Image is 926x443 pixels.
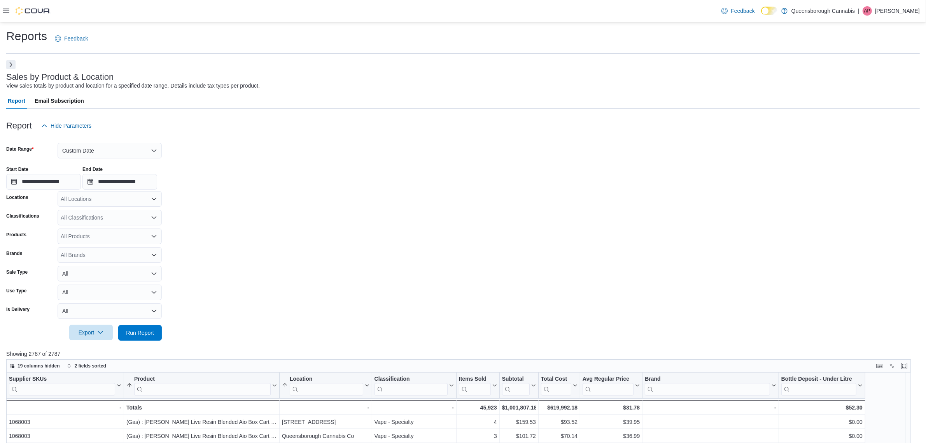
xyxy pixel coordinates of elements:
button: Open list of options [151,252,157,258]
p: [PERSON_NAME] [875,6,920,16]
div: $619,992.18 [541,403,578,412]
span: 19 columns hidden [18,363,60,369]
p: Queensborough Cannabis [791,6,855,16]
div: Supplier SKUs [9,375,115,395]
label: Classifications [6,213,39,219]
label: Use Type [6,288,26,294]
input: Dark Mode [761,7,777,15]
div: April Petrie [863,6,872,16]
button: Enter fullscreen [900,361,909,371]
div: $70.14 [541,431,578,441]
span: Email Subscription [35,93,84,109]
div: Avg Regular Price [583,375,634,395]
div: Classification [375,375,448,395]
div: Totals [126,403,277,412]
input: Press the down key to open a popover containing a calendar. [6,174,81,190]
button: All [58,266,162,281]
div: Total Cost [541,375,571,383]
div: Vape - Specialty [375,431,454,441]
h3: Sales by Product & Location [6,72,114,82]
div: - [645,403,776,412]
label: Sale Type [6,269,28,275]
label: Brands [6,250,22,257]
div: Location [290,375,363,395]
div: $31.78 [583,403,640,412]
div: $0.00 [781,431,863,441]
span: Feedback [64,35,88,42]
div: Avg Regular Price [583,375,634,383]
button: Run Report [118,325,162,341]
h1: Reports [6,28,47,44]
div: Bottle Deposit - Under Litre [781,375,856,395]
button: Product [126,375,277,395]
button: All [58,285,162,300]
label: Locations [6,194,28,200]
div: Total Cost [541,375,571,395]
div: 4 [459,417,497,427]
button: Subtotal [502,375,536,395]
span: Feedback [731,7,754,15]
div: 3 [459,431,497,441]
button: Custom Date [58,143,162,158]
div: [STREET_ADDRESS] [282,417,369,427]
div: $36.99 [583,431,640,441]
button: Open list of options [151,233,157,239]
div: (Gas) : [PERSON_NAME] Live Resin Blended Aio Box Cart (1G) [126,431,277,441]
button: Location [282,375,369,395]
span: Export [74,325,108,340]
div: Subtotal [502,375,530,383]
div: Brand [645,375,770,383]
div: Brand [645,375,770,395]
button: Supplier SKUs [9,375,121,395]
div: 45,923 [459,403,497,412]
div: - [9,403,121,412]
button: 2 fields sorted [64,361,109,371]
div: $39.95 [583,417,640,427]
span: 2 fields sorted [75,363,106,369]
div: Location [290,375,363,383]
div: $101.72 [502,431,536,441]
div: $93.52 [541,417,578,427]
div: View sales totals by product and location for a specified date range. Details include tax types p... [6,82,260,90]
div: Product [134,375,271,395]
button: Open list of options [151,214,157,221]
div: Vape - Specialty [375,417,454,427]
div: $52.30 [781,403,863,412]
button: Total Cost [541,375,578,395]
div: - [282,403,369,412]
button: Items Sold [459,375,497,395]
span: Hide Parameters [51,122,91,130]
div: Queensborough Cannabis Co [282,431,369,441]
button: Keyboard shortcuts [875,361,884,371]
p: Showing 2787 of 2787 [6,350,920,358]
a: Feedback [718,3,758,19]
label: Products [6,232,26,238]
img: Cova [16,7,51,15]
div: Classification [375,375,448,383]
span: AP [864,6,870,16]
label: End Date [82,166,103,172]
button: Export [69,325,113,340]
div: (Gas) : [PERSON_NAME] Live Resin Blended Aio Box Cart (1G) [126,417,277,427]
span: Run Report [126,329,154,337]
div: 1068003 [9,431,121,441]
button: Next [6,60,16,69]
a: Feedback [52,31,91,46]
button: Bottle Deposit - Under Litre [781,375,863,395]
button: Display options [887,361,896,371]
button: Brand [645,375,776,395]
p: | [858,6,859,16]
h3: Report [6,121,32,130]
div: $1,001,807.18 [502,403,536,412]
label: Start Date [6,166,28,172]
div: $159.53 [502,417,536,427]
button: Avg Regular Price [583,375,640,395]
button: All [58,303,162,319]
div: Subtotal [502,375,530,395]
div: Supplier SKUs [9,375,115,383]
span: Report [8,93,25,109]
div: Product [134,375,271,383]
input: Press the down key to open a popover containing a calendar. [82,174,157,190]
label: Is Delivery [6,306,30,313]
